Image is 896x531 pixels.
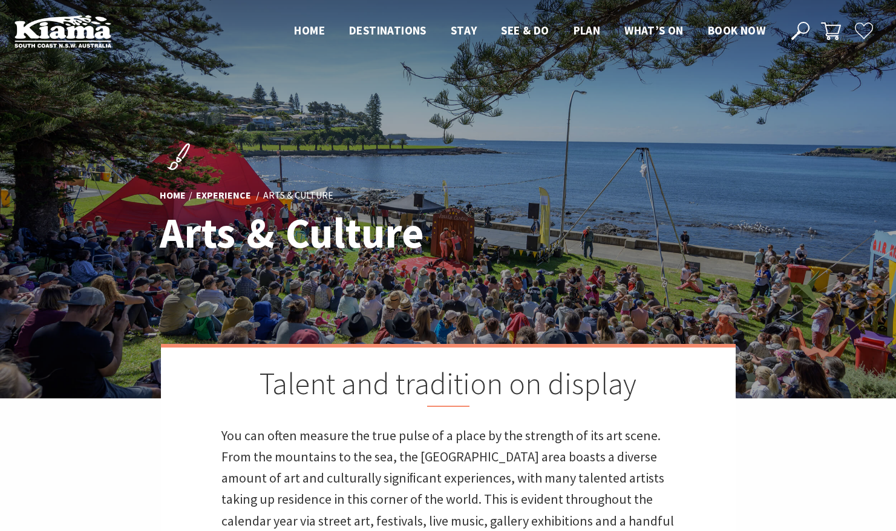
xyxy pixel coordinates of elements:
[708,23,765,38] span: Book now
[263,188,333,203] li: Arts & Culture
[451,23,477,38] span: Stay
[221,366,675,407] h2: Talent and tradition on display
[624,23,684,38] span: What’s On
[282,21,777,41] nav: Main Menu
[15,15,111,48] img: Kiama Logo
[574,23,601,38] span: Plan
[196,189,251,202] a: Experience
[294,23,325,38] span: Home
[349,23,427,38] span: Destinations
[501,23,549,38] span: See & Do
[160,209,502,256] h1: Arts & Culture
[160,189,186,202] a: Home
